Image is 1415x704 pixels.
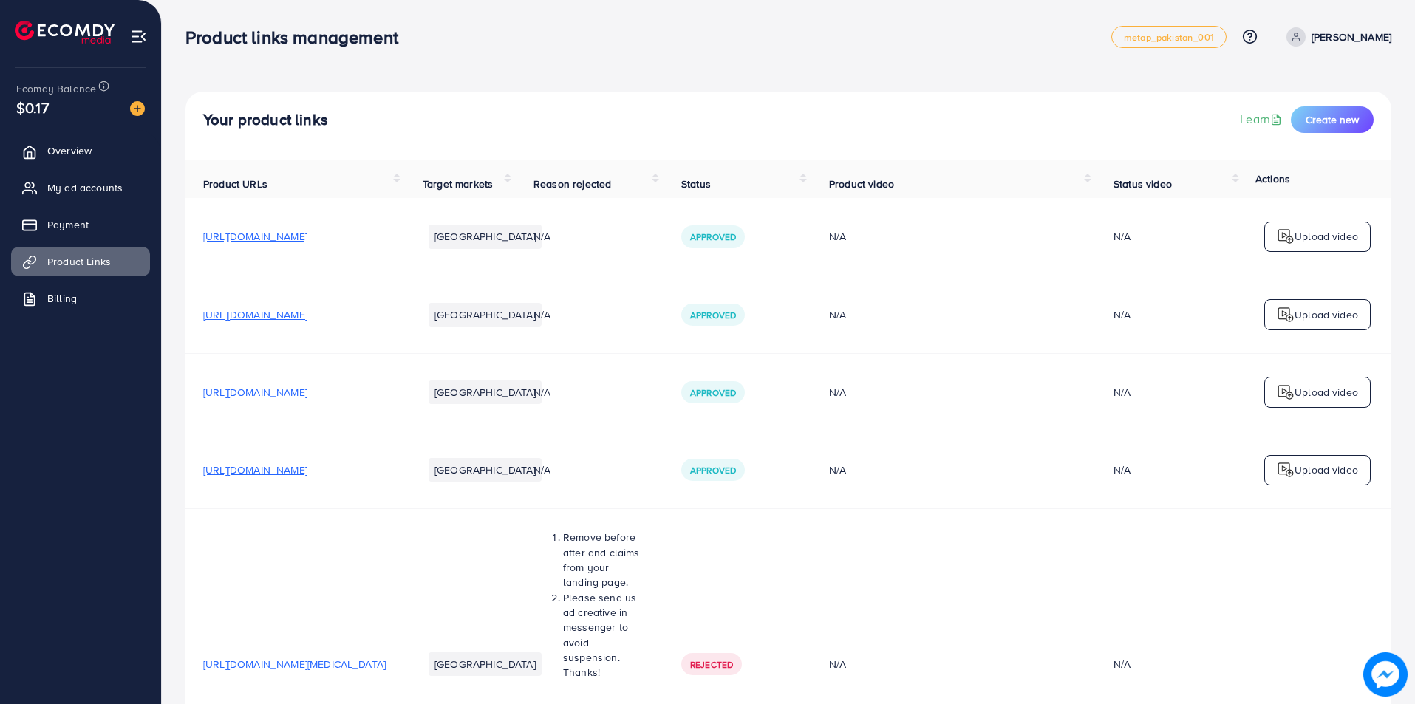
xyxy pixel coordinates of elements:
[1240,111,1285,128] a: Learn
[1295,306,1358,324] p: Upload video
[203,177,267,191] span: Product URLs
[1114,307,1131,322] div: N/A
[533,385,550,400] span: N/A
[11,173,150,202] a: My ad accounts
[203,307,307,322] span: [URL][DOMAIN_NAME]
[1111,26,1227,48] a: metap_pakistan_001
[829,229,1078,244] div: N/A
[429,458,542,482] li: [GEOGRAPHIC_DATA]
[11,284,150,313] a: Billing
[203,229,307,244] span: [URL][DOMAIN_NAME]
[1363,652,1408,697] img: image
[1312,28,1391,46] p: [PERSON_NAME]
[429,225,542,248] li: [GEOGRAPHIC_DATA]
[203,462,307,477] span: [URL][DOMAIN_NAME]
[1114,657,1131,671] div: N/A
[11,136,150,165] a: Overview
[47,180,123,195] span: My ad accounts
[130,101,145,116] img: image
[1255,171,1290,186] span: Actions
[11,247,150,276] a: Product Links
[423,177,493,191] span: Target markets
[533,462,550,477] span: N/A
[429,303,542,327] li: [GEOGRAPHIC_DATA]
[829,385,1078,400] div: N/A
[1124,33,1214,42] span: metap_pakistan_001
[11,210,150,239] a: Payment
[690,386,736,399] span: Approved
[690,464,736,476] span: Approved
[1281,27,1391,47] a: [PERSON_NAME]
[563,590,636,680] span: Please send us ad creative in messenger to avoid suspension. Thanks!
[1295,461,1358,479] p: Upload video
[1291,106,1374,133] button: Create new
[185,27,410,48] h3: Product links management
[1114,229,1131,244] div: N/A
[47,217,89,232] span: Payment
[1295,383,1358,401] p: Upload video
[429,380,542,404] li: [GEOGRAPHIC_DATA]
[533,177,611,191] span: Reason rejected
[130,28,147,45] img: menu
[829,177,894,191] span: Product video
[829,657,1078,671] div: N/A
[47,254,111,269] span: Product Links
[429,652,542,676] li: [GEOGRAPHIC_DATA]
[203,111,328,129] h4: Your product links
[47,291,77,306] span: Billing
[690,230,736,243] span: Approved
[1306,112,1359,127] span: Create new
[1277,228,1295,245] img: logo
[1277,461,1295,479] img: logo
[690,658,733,671] span: Rejected
[829,462,1078,477] div: N/A
[203,385,307,400] span: [URL][DOMAIN_NAME]
[47,143,92,158] span: Overview
[1114,462,1131,477] div: N/A
[681,177,711,191] span: Status
[203,657,386,671] span: [URL][DOMAIN_NAME][MEDICAL_DATA]
[1295,228,1358,245] p: Upload video
[1114,177,1172,191] span: Status video
[829,307,1078,322] div: N/A
[15,21,115,44] img: logo
[533,307,550,322] span: N/A
[533,229,550,244] span: N/A
[16,81,96,96] span: Ecomdy Balance
[563,530,646,589] li: Remove before after and claims from your landing page.
[1277,306,1295,324] img: logo
[690,309,736,321] span: Approved
[1277,383,1295,401] img: logo
[16,97,49,118] span: $0.17
[1114,385,1131,400] div: N/A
